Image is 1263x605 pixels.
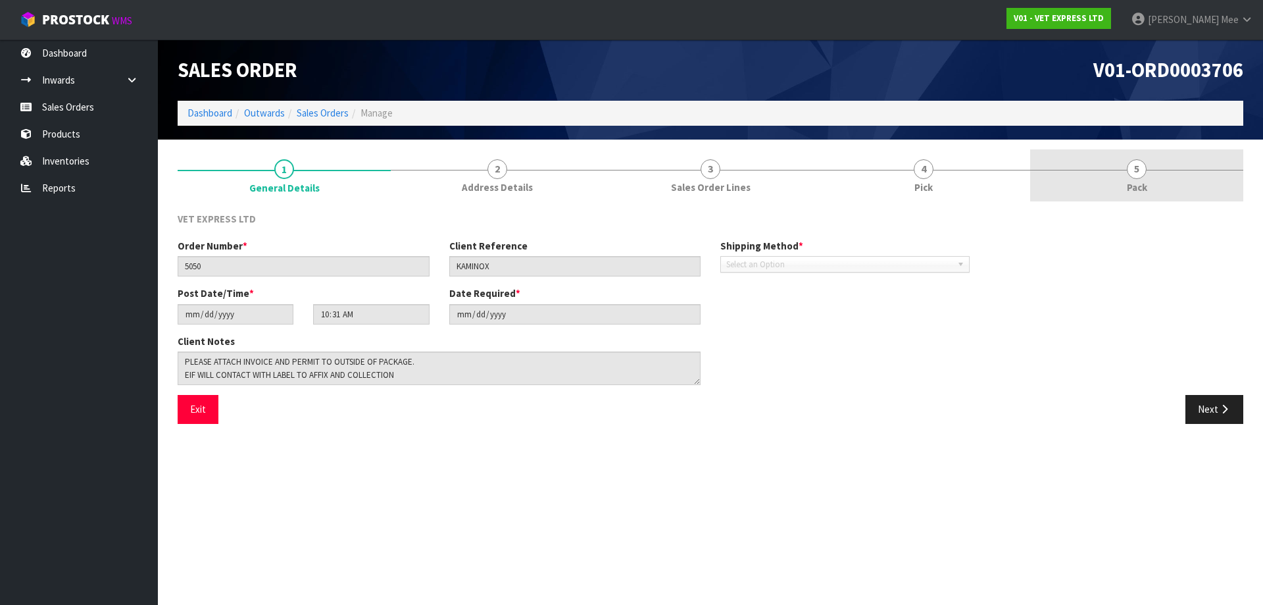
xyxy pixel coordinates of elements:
[178,286,254,300] label: Post Date/Time
[671,180,751,194] span: Sales Order Lines
[449,256,701,276] input: Client Reference
[20,11,36,28] img: cube-alt.png
[178,256,430,276] input: Order Number
[720,239,803,253] label: Shipping Method
[178,213,256,225] span: VET EXPRESS LTD
[42,11,109,28] span: ProStock
[244,107,285,119] a: Outwards
[449,286,520,300] label: Date Required
[914,180,933,194] span: Pick
[297,107,349,119] a: Sales Orders
[1093,57,1243,82] span: V01-ORD0003706
[1185,395,1243,423] button: Next
[178,395,218,423] button: Exit
[914,159,933,179] span: 4
[178,334,235,348] label: Client Notes
[1221,13,1239,26] span: Mee
[701,159,720,179] span: 3
[178,239,247,253] label: Order Number
[1148,13,1219,26] span: [PERSON_NAME]
[274,159,294,179] span: 1
[112,14,132,27] small: WMS
[249,181,320,195] span: General Details
[360,107,393,119] span: Manage
[1014,13,1104,24] strong: V01 - VET EXPRESS LTD
[178,202,1243,434] span: General Details
[726,257,952,273] span: Select an Option
[462,180,533,194] span: Address Details
[449,239,528,253] label: Client Reference
[178,57,297,82] span: Sales Order
[1127,180,1147,194] span: Pack
[1127,159,1147,179] span: 5
[187,107,232,119] a: Dashboard
[487,159,507,179] span: 2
